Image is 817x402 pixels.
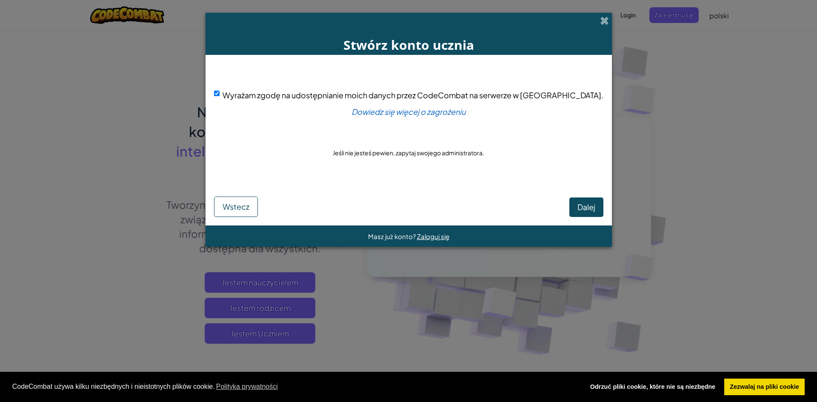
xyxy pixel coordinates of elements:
[417,232,449,240] a: Zaloguj się
[223,202,249,211] font: Wstecz
[368,232,416,240] font: Masz już konto?
[12,383,215,390] font: CodeCombat używa kilku niezbędnych i nieistotnych plików cookie.
[333,149,484,157] font: Jeśli nie jesteś pewien, zapytaj swojego administratora.
[730,383,799,390] font: Zezwalaj na pliki cookie
[214,91,220,96] input: Wyrażam zgodę na udostępnianie moich danych przez CodeCombat na serwerze w [GEOGRAPHIC_DATA].
[569,197,603,217] button: Dalej
[577,202,595,212] font: Dalej
[214,197,258,217] button: Wstecz
[215,380,279,393] a: dowiedz się więcej o plikach cookie
[223,90,603,100] font: Wyrażam zgodę na udostępnianie moich danych przez CodeCombat na serwerze w [GEOGRAPHIC_DATA].
[590,383,715,390] font: Odrzuć pliki cookie, które nie są niezbędne
[351,107,466,117] a: Dowiedz się więcej o zagrożeniu
[584,379,721,396] a: odrzuć pliki cookie
[343,36,474,54] font: Stwórz konto ucznia
[724,379,805,396] a: zezwól na pliki cookie
[216,383,278,390] font: Polityka prywatności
